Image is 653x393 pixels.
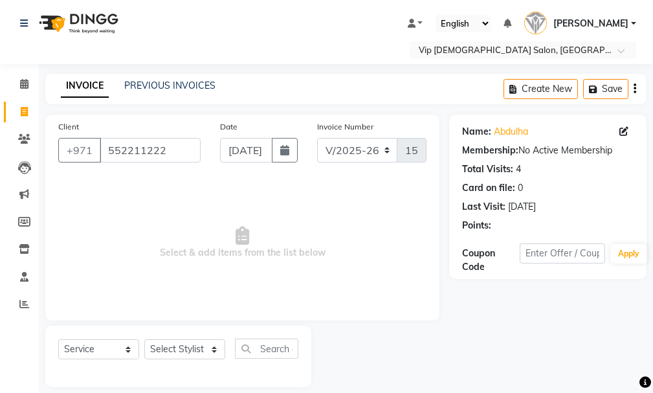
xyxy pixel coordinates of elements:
[58,121,79,133] label: Client
[100,138,201,163] input: Search by Name/Mobile/Email/Code
[494,125,528,139] a: Abdulha
[520,243,605,264] input: Enter Offer / Coupon Code
[553,17,628,30] span: [PERSON_NAME]
[462,219,491,232] div: Points:
[516,163,521,176] div: 4
[583,79,628,99] button: Save
[462,181,515,195] div: Card on file:
[504,79,578,99] button: Create New
[462,163,513,176] div: Total Visits:
[33,5,122,41] img: logo
[235,339,298,359] input: Search or Scan
[462,247,519,274] div: Coupon Code
[58,178,426,308] span: Select & add items from the list below
[220,121,238,133] label: Date
[462,144,634,157] div: No Active Membership
[462,200,505,214] div: Last Visit:
[462,144,518,157] div: Membership:
[58,138,101,163] button: +971
[518,181,523,195] div: 0
[610,244,647,264] button: Apply
[61,74,109,98] a: INVOICE
[508,200,536,214] div: [DATE]
[317,121,373,133] label: Invoice Number
[124,80,216,91] a: PREVIOUS INVOICES
[524,12,547,34] img: Ricalyn Colcol
[462,125,491,139] div: Name:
